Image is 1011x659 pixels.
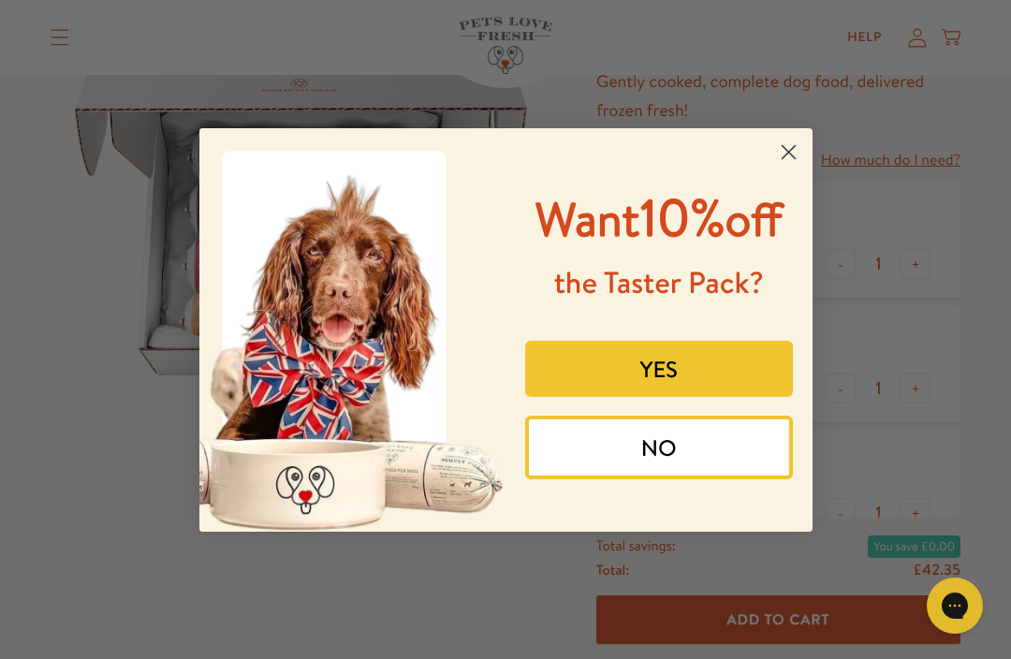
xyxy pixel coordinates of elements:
button: NO [525,416,793,479]
span: 10% [535,181,784,253]
span: Want [535,187,640,252]
img: 8afefe80-1ef6-417a-b86b-9520c2248d41.jpeg [199,128,506,532]
button: YES [525,341,793,397]
iframe: Gorgias live chat messenger [917,571,992,640]
span: the Taster Pack? [554,262,764,303]
button: Close dialog [772,136,805,168]
span: off [725,187,783,252]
